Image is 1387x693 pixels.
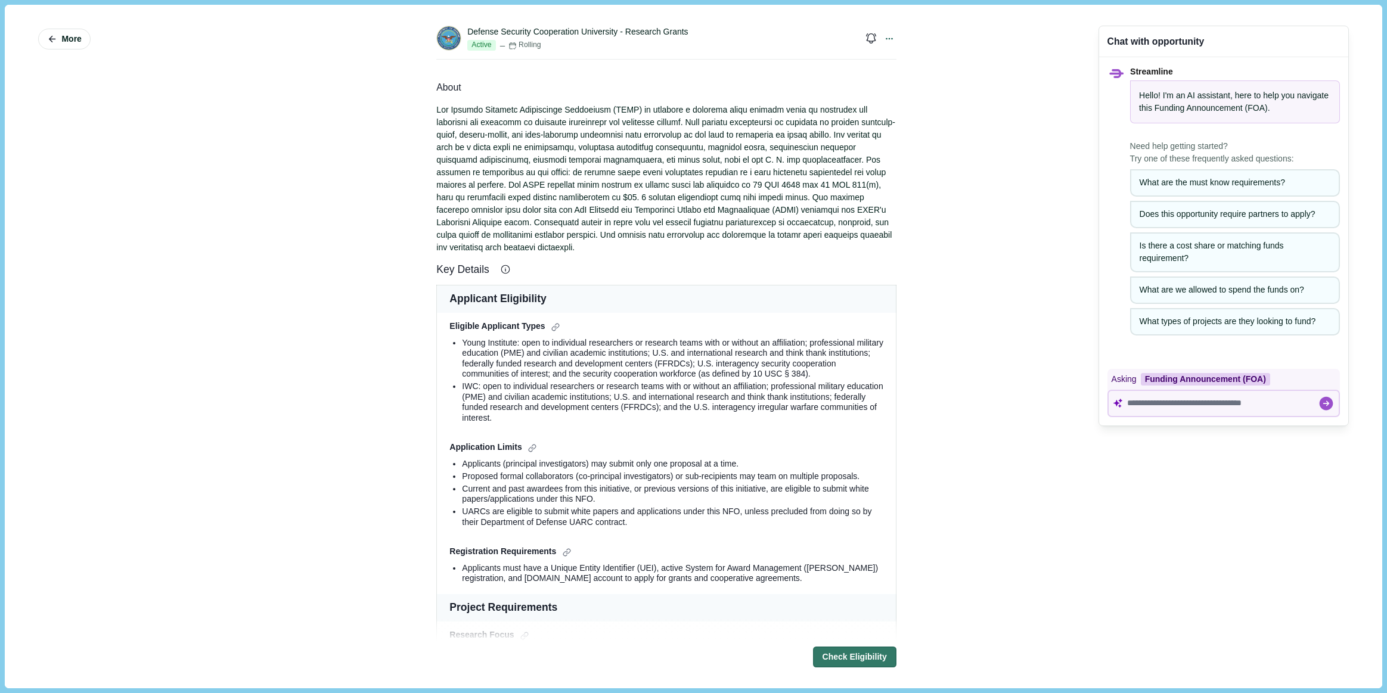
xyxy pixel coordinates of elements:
[462,459,883,470] div: Applicants (principal investigators) may submit only one proposal at a time.
[449,321,883,334] div: Eligible Applicant Types
[449,546,883,559] div: Registration Requirements
[1130,308,1340,335] button: What types of projects are they looking to fund?
[1130,201,1340,228] button: Does this opportunity require partners to apply?
[437,594,896,621] td: Project Requirements
[437,285,896,313] td: Applicant Eligibility
[1130,67,1173,76] span: Streamline
[436,104,896,254] div: Lor Ipsumdo Sitametc Adipiscinge Seddoeiusm (TEMP) in utlabore e dolorema aliqu enimadm venia qu ...
[468,26,688,38] div: Defense Security Cooperation University - Research Grants
[62,34,82,44] span: More
[1140,176,1330,189] div: What are the must know requirements?
[1155,103,1268,113] span: Funding Announcement (FOA)
[449,442,883,455] div: Application Limits
[437,26,461,50] img: DOD.png
[1130,232,1340,272] button: Is there a cost share or matching funds requirement?
[1107,369,1340,390] div: Asking
[1130,276,1340,304] button: What are we allowed to spend the funds on?
[38,29,91,49] button: More
[508,41,541,51] div: Rolling
[462,471,883,482] div: Proposed formal collaborators (co-principal investigators) or sub-recipients may team on multiple...
[468,41,496,51] span: Active
[1139,91,1329,113] span: Hello! I'm an AI assistant, here to help you navigate this .
[462,381,883,423] div: IWC: open to individual researchers or research teams with or without an affiliation; professiona...
[1130,140,1340,165] span: Need help getting started? Try one of these frequently asked questions:
[462,338,883,380] div: Young Institute: open to individual researchers or research teams with or without an affiliation;...
[1107,35,1205,48] div: Chat with opportunity
[462,563,883,584] div: Applicants must have a Unique Entity Identifier (UEI), active System for Award Management ([PERSO...
[1140,240,1330,265] div: Is there a cost share or matching funds requirement?
[813,647,896,667] button: Check Eligibility
[1140,315,1330,328] div: What types of projects are they looking to fund?
[436,80,896,95] div: About
[1140,208,1330,220] div: Does this opportunity require partners to apply?
[1140,284,1330,296] div: What are we allowed to spend the funds on?
[1130,169,1340,197] button: What are the must know requirements?
[462,506,883,527] div: UARCs are eligible to submit white papers and applications under this NFO, unless precluded from ...
[436,262,496,277] span: Key Details
[462,484,883,505] div: Current and past awardees from this initiative, or previous versions of this initiative, are elig...
[1141,373,1270,386] div: Funding Announcement (FOA)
